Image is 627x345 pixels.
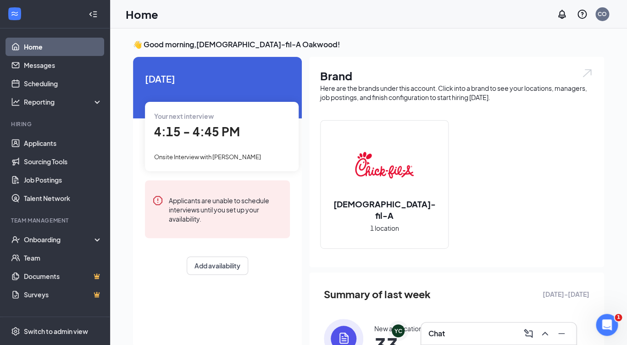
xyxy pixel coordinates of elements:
svg: WorkstreamLogo [10,9,19,18]
div: Switch to admin view [24,327,88,336]
svg: ChevronUp [539,328,550,339]
img: open.6027fd2a22e1237b5b06.svg [581,68,593,78]
a: Job Postings [24,171,102,189]
div: Reporting [24,97,103,106]
button: Add availability [187,256,248,275]
div: Here are the brands under this account. Click into a brand to see your locations, managers, job p... [320,83,593,102]
h3: 👋 Good morning, [DEMOGRAPHIC_DATA]-fil-A Oakwood ! [133,39,604,50]
div: New applications [374,324,426,333]
a: SurveysCrown [24,285,102,304]
a: Team [24,249,102,267]
div: Hiring [11,120,100,128]
button: ComposeMessage [521,326,536,341]
svg: UserCheck [11,235,20,244]
button: ChevronUp [538,326,552,341]
a: DocumentsCrown [24,267,102,285]
h1: Brand [320,68,593,83]
svg: Minimize [556,328,567,339]
div: Applicants are unable to schedule interviews until you set up your availability. [169,195,283,223]
h3: Chat [428,328,445,339]
svg: Notifications [556,9,567,20]
h1: Home [126,6,158,22]
span: 1 location [370,223,399,233]
a: Messages [24,56,102,74]
iframe: Intercom live chat [596,314,618,336]
a: Applicants [24,134,102,152]
h2: [DEMOGRAPHIC_DATA]-fil-A [321,198,448,221]
div: Team Management [11,217,100,224]
a: Talent Network [24,189,102,207]
div: CO [598,10,607,18]
svg: Collapse [89,10,98,19]
span: [DATE] - [DATE] [543,289,589,299]
a: Scheduling [24,74,102,93]
span: Your next interview [154,112,214,120]
span: 4:15 - 4:45 PM [154,124,240,139]
div: YC [394,327,402,335]
span: Summary of last week [324,286,431,302]
svg: Error [152,195,163,206]
span: Onsite Interview with [PERSON_NAME] [154,153,261,161]
a: Home [24,38,102,56]
svg: QuestionInfo [577,9,588,20]
button: Minimize [554,326,569,341]
svg: Settings [11,327,20,336]
img: Chick-fil-A [355,136,414,195]
svg: ComposeMessage [523,328,534,339]
span: [DATE] [145,72,290,86]
a: Sourcing Tools [24,152,102,171]
svg: Analysis [11,97,20,106]
div: Onboarding [24,235,94,244]
span: 1 [615,314,622,321]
